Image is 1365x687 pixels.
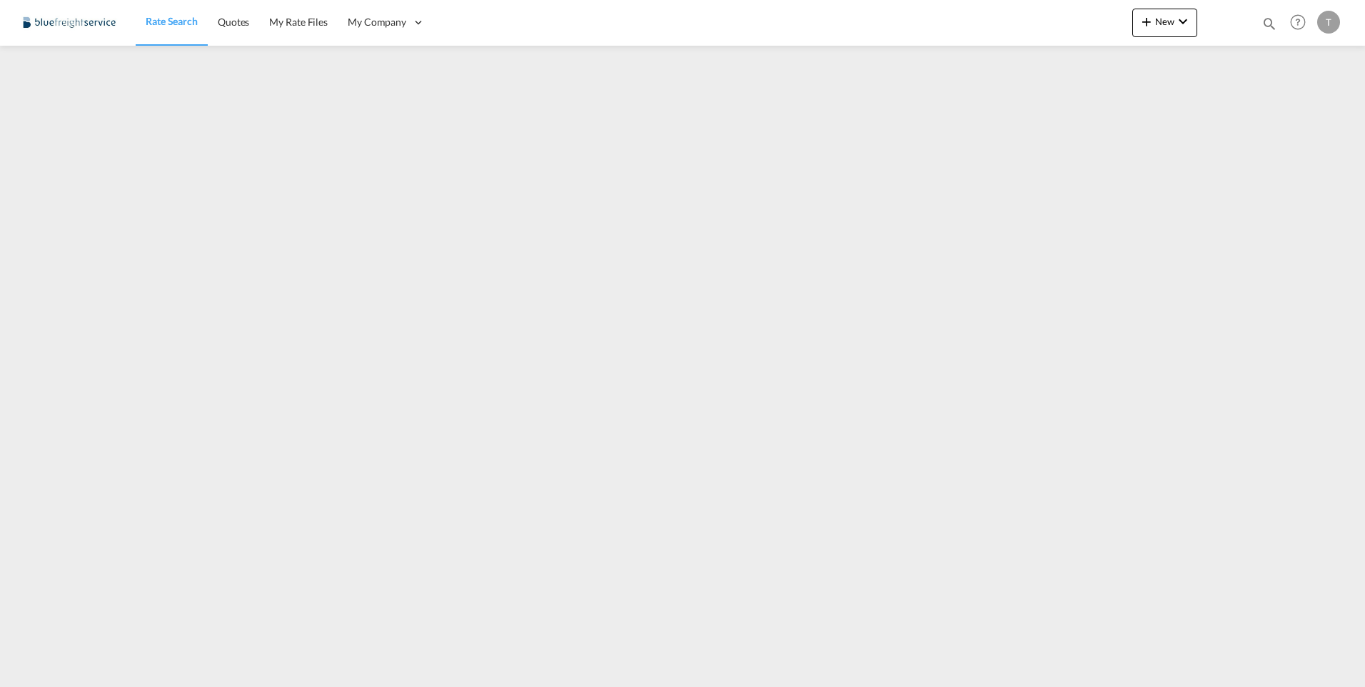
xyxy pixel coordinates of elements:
span: My Rate Files [269,16,328,28]
img: 9097ab40c0d911ee81d80fb7ec8da167.JPG [21,6,118,39]
div: T [1317,11,1340,34]
span: New [1138,16,1192,27]
button: icon-plus 400-fgNewicon-chevron-down [1132,9,1197,37]
span: Rate Search [146,15,198,27]
md-icon: icon-plus 400-fg [1138,13,1155,30]
md-icon: icon-magnify [1261,16,1277,31]
div: Help [1286,10,1317,36]
span: Help [1286,10,1310,34]
md-icon: icon-chevron-down [1174,13,1192,30]
span: My Company [348,15,406,29]
div: icon-magnify [1261,16,1277,37]
span: Quotes [218,16,249,28]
